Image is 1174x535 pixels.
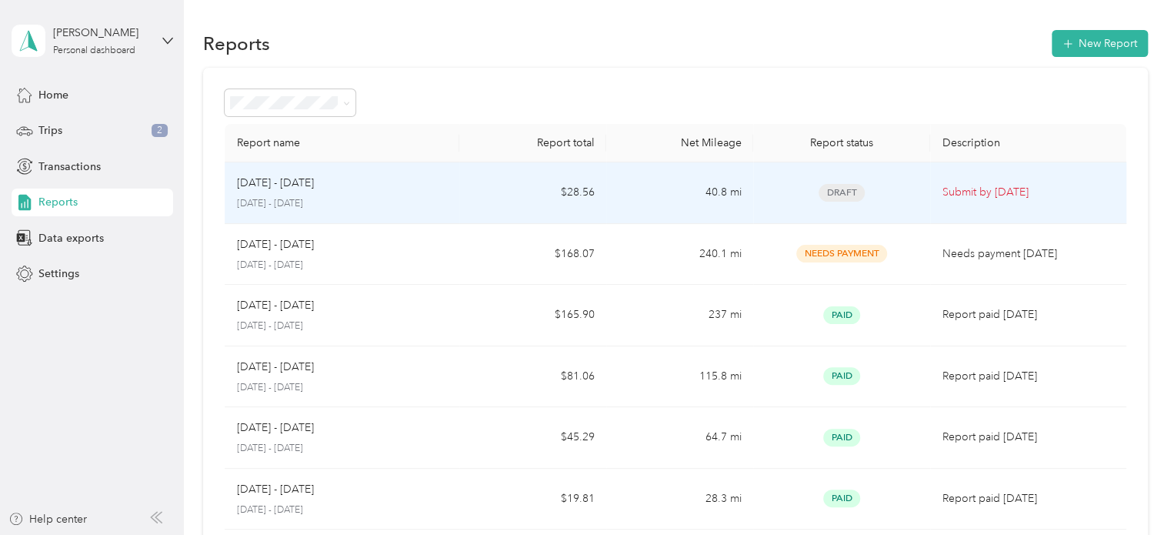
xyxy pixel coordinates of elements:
[8,511,87,527] button: Help center
[237,503,448,517] p: [DATE] - [DATE]
[459,346,606,408] td: $81.06
[606,124,753,162] th: Net Mileage
[459,407,606,469] td: $45.29
[606,346,753,408] td: 115.8 mi
[606,285,753,346] td: 237 mi
[237,319,448,333] p: [DATE] - [DATE]
[38,266,79,282] span: Settings
[606,224,753,286] td: 240.1 mi
[1052,30,1148,57] button: New Report
[237,297,314,314] p: [DATE] - [DATE]
[823,429,860,446] span: Paid
[459,224,606,286] td: $168.07
[459,469,606,530] td: $19.81
[237,481,314,498] p: [DATE] - [DATE]
[459,162,606,224] td: $28.56
[203,35,270,52] h1: Reports
[237,236,314,253] p: [DATE] - [DATE]
[942,429,1114,446] p: Report paid [DATE]
[942,246,1114,262] p: Needs payment [DATE]
[237,420,314,436] p: [DATE] - [DATE]
[53,25,149,41] div: [PERSON_NAME]
[765,136,917,149] div: Report status
[823,306,860,324] span: Paid
[237,442,448,456] p: [DATE] - [DATE]
[796,245,887,262] span: Needs Payment
[237,359,314,376] p: [DATE] - [DATE]
[1088,449,1174,535] iframe: Everlance-gr Chat Button Frame
[459,285,606,346] td: $165.90
[152,124,168,138] span: 2
[823,490,860,507] span: Paid
[237,381,448,395] p: [DATE] - [DATE]
[606,162,753,224] td: 40.8 mi
[237,259,448,273] p: [DATE] - [DATE]
[942,306,1114,323] p: Report paid [DATE]
[38,122,62,139] span: Trips
[237,175,314,192] p: [DATE] - [DATE]
[459,124,606,162] th: Report total
[38,159,101,175] span: Transactions
[819,184,865,202] span: Draft
[606,407,753,469] td: 64.7 mi
[38,194,78,210] span: Reports
[930,124,1126,162] th: Description
[942,490,1114,507] p: Report paid [DATE]
[237,197,448,211] p: [DATE] - [DATE]
[942,368,1114,385] p: Report paid [DATE]
[942,184,1114,201] p: Submit by [DATE]
[225,124,460,162] th: Report name
[53,46,135,55] div: Personal dashboard
[823,367,860,385] span: Paid
[38,87,68,103] span: Home
[606,469,753,530] td: 28.3 mi
[38,230,104,246] span: Data exports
